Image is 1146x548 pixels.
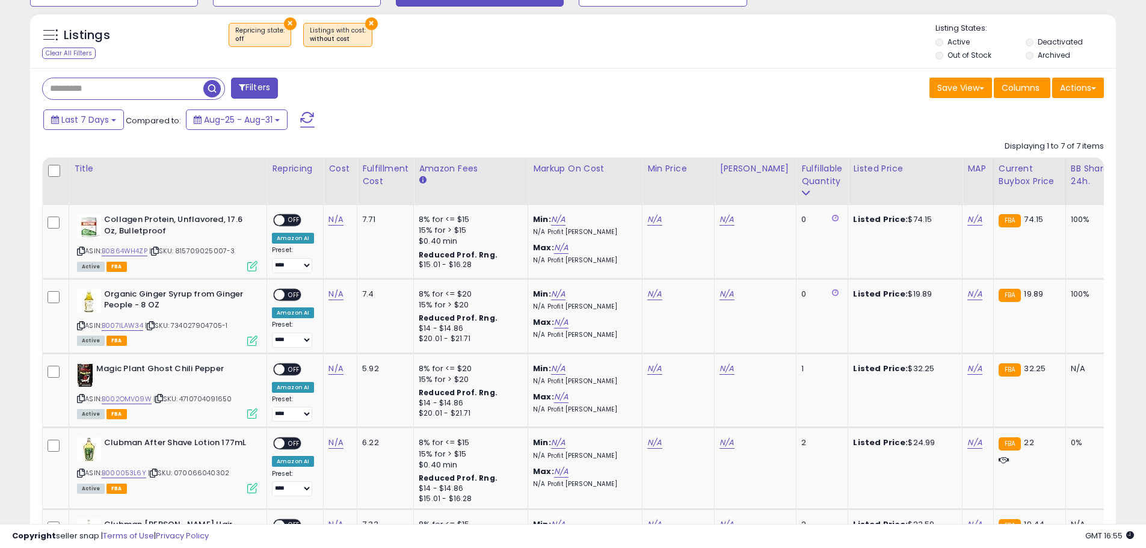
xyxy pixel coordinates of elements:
[1024,288,1043,300] span: 19.89
[853,437,908,448] b: Listed Price:
[533,256,633,265] p: N/A Profit [PERSON_NAME]
[551,214,565,226] a: N/A
[156,530,209,541] a: Privacy Policy
[126,115,181,126] span: Compared to:
[419,250,498,260] b: Reduced Prof. Rng.
[1071,162,1115,188] div: BB Share 24h.
[419,484,519,494] div: $14 - $14.86
[1024,214,1043,225] span: 74.15
[77,363,257,418] div: ASIN:
[1071,289,1111,300] div: 100%
[419,175,426,186] small: Amazon Fees.
[999,214,1021,227] small: FBA
[533,162,637,175] div: Markup on Cost
[647,288,662,300] a: N/A
[554,316,568,328] a: N/A
[310,26,366,44] span: Listings with cost :
[1071,363,1111,374] div: N/A
[102,321,143,331] a: B007ILAW34
[1052,78,1104,98] button: Actions
[103,530,154,541] a: Terms of Use
[285,439,304,449] span: OFF
[419,289,519,300] div: 8% for <= $20
[801,214,839,225] div: 0
[77,437,101,461] img: 41tv0gTE6jL._SL40_.jpg
[362,437,404,448] div: 6.22
[77,214,101,238] img: 41V84vT-LeS._SL40_.jpg
[285,289,304,300] span: OFF
[551,288,565,300] a: N/A
[77,484,105,494] span: All listings currently available for purchase on Amazon
[551,437,565,449] a: N/A
[362,162,408,188] div: Fulfillment Cost
[533,437,551,448] b: Min:
[419,494,519,504] div: $15.01 - $16.28
[967,288,982,300] a: N/A
[533,391,554,402] b: Max:
[853,289,953,300] div: $19.89
[272,233,314,244] div: Amazon AI
[12,530,56,541] strong: Copyright
[853,162,957,175] div: Listed Price
[328,437,343,449] a: N/A
[999,363,1021,377] small: FBA
[362,363,404,374] div: 5.92
[419,473,498,483] b: Reduced Prof. Rng.
[272,382,314,393] div: Amazon AI
[533,377,633,386] p: N/A Profit [PERSON_NAME]
[647,214,662,226] a: N/A
[328,363,343,375] a: N/A
[106,409,127,419] span: FBA
[235,35,285,43] div: off
[77,289,257,345] div: ASIN:
[328,214,343,226] a: N/A
[554,242,568,254] a: N/A
[419,374,519,385] div: 15% for > $20
[533,288,551,300] b: Min:
[853,214,908,225] b: Listed Price:
[999,289,1021,302] small: FBA
[999,162,1061,188] div: Current Buybox Price
[153,394,232,404] span: | SKU: 4710704091650
[554,391,568,403] a: N/A
[284,17,297,30] button: ×
[231,78,278,99] button: Filters
[272,321,314,348] div: Preset:
[929,78,992,98] button: Save View
[102,394,152,404] a: B002OMV09W
[77,214,257,270] div: ASIN:
[647,363,662,375] a: N/A
[106,484,127,494] span: FBA
[272,470,314,497] div: Preset:
[419,398,519,408] div: $14 - $14.86
[419,363,519,374] div: 8% for <= $20
[310,35,366,43] div: without cost
[647,437,662,449] a: N/A
[967,214,982,226] a: N/A
[272,307,314,318] div: Amazon AI
[106,336,127,346] span: FBA
[967,363,982,375] a: N/A
[419,260,519,270] div: $15.01 - $16.28
[1038,37,1083,47] label: Deactivated
[719,363,734,375] a: N/A
[102,468,146,478] a: B000053L6Y
[272,395,314,422] div: Preset:
[719,214,734,226] a: N/A
[285,364,304,374] span: OFF
[801,437,839,448] div: 2
[362,289,404,300] div: 7.4
[853,437,953,448] div: $24.99
[853,363,953,374] div: $32.25
[419,387,498,398] b: Reduced Prof. Rng.
[1071,437,1111,448] div: 0%
[967,437,982,449] a: N/A
[533,228,633,236] p: N/A Profit [PERSON_NAME]
[419,449,519,460] div: 15% for > $15
[1024,437,1034,448] span: 22
[1071,214,1111,225] div: 100%
[419,324,519,334] div: $14 - $14.86
[533,316,554,328] b: Max:
[149,246,235,256] span: | SKU: 815709025007-3
[419,214,519,225] div: 8% for <= $15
